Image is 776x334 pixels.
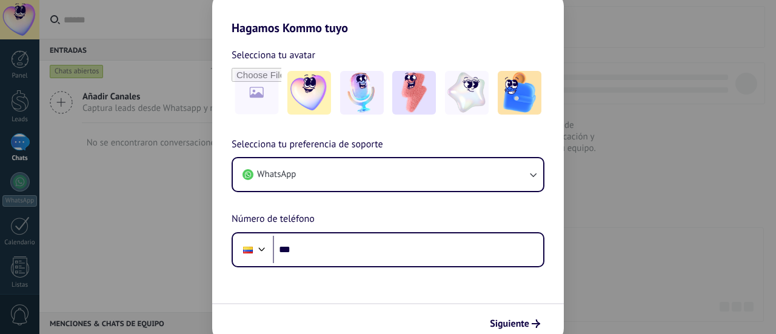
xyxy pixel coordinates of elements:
[484,313,546,334] button: Siguiente
[232,137,383,153] span: Selecciona tu preferencia de soporte
[236,237,259,262] div: Colombia: + 57
[287,71,331,115] img: -1.jpeg
[232,212,315,227] span: Número de teléfono
[340,71,384,115] img: -2.jpeg
[392,71,436,115] img: -3.jpeg
[490,319,529,328] span: Siguiente
[233,158,543,191] button: WhatsApp
[445,71,489,115] img: -4.jpeg
[232,47,315,63] span: Selecciona tu avatar
[257,169,296,181] span: WhatsApp
[498,71,541,115] img: -5.jpeg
